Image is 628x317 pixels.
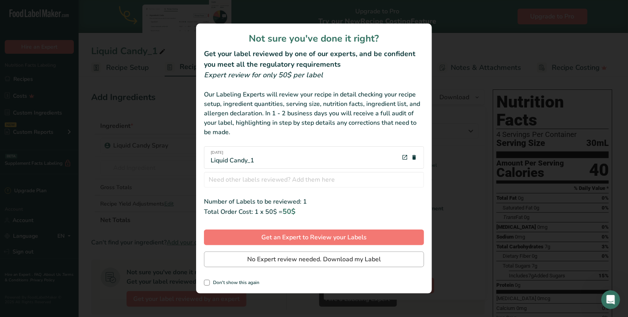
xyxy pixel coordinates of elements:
[211,150,254,165] div: Liquid Candy_1
[204,172,424,188] input: Need other labels reviewed? Add them here
[204,197,424,206] div: Number of Labels to be reviewed: 1
[204,31,424,46] h1: Not sure you've done it right?
[204,49,424,70] h2: Get your label reviewed by one of our experts, and be confident you meet all the regulatory requi...
[204,90,424,137] div: Our Labeling Experts will review your recipe in detail checking your recipe setup, ingredient qua...
[204,70,424,80] div: Expert review for only 50$ per label
[601,290,620,309] iframe: Intercom live chat
[210,280,259,286] span: Don't show this again
[204,206,424,217] div: Total Order Cost: 1 x 50$ =
[204,251,424,267] button: No Expert review needed. Download my Label
[211,150,254,156] span: [DATE]
[204,230,424,245] button: Get an Expert to Review your Labels
[283,207,296,216] span: 50$
[261,233,367,242] span: Get an Expert to Review your Labels
[247,255,381,264] span: No Expert review needed. Download my Label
